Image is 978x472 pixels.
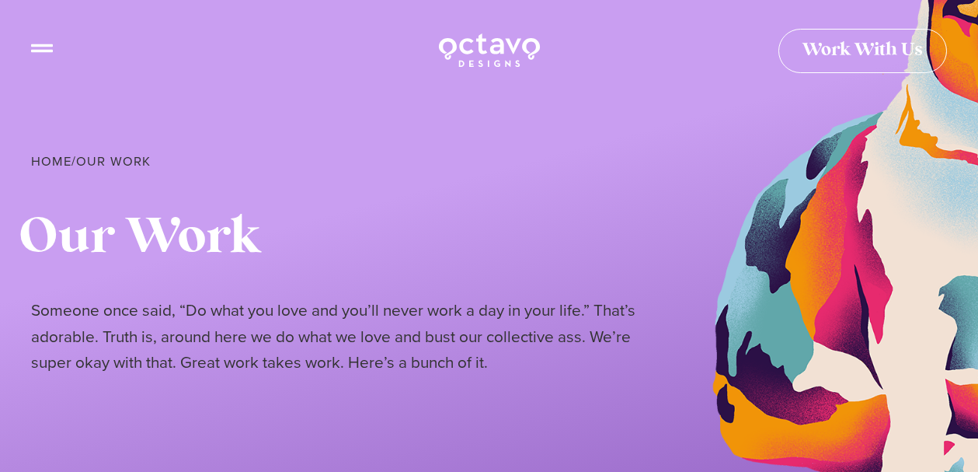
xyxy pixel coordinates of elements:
[31,152,71,171] a: Home
[19,208,947,267] h1: Our Work
[31,152,151,171] span: /
[31,298,637,376] p: Someone once said, “Do what you love and you’ll never work a day in your life.” That’s adorable. ...
[76,152,151,171] span: Our Work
